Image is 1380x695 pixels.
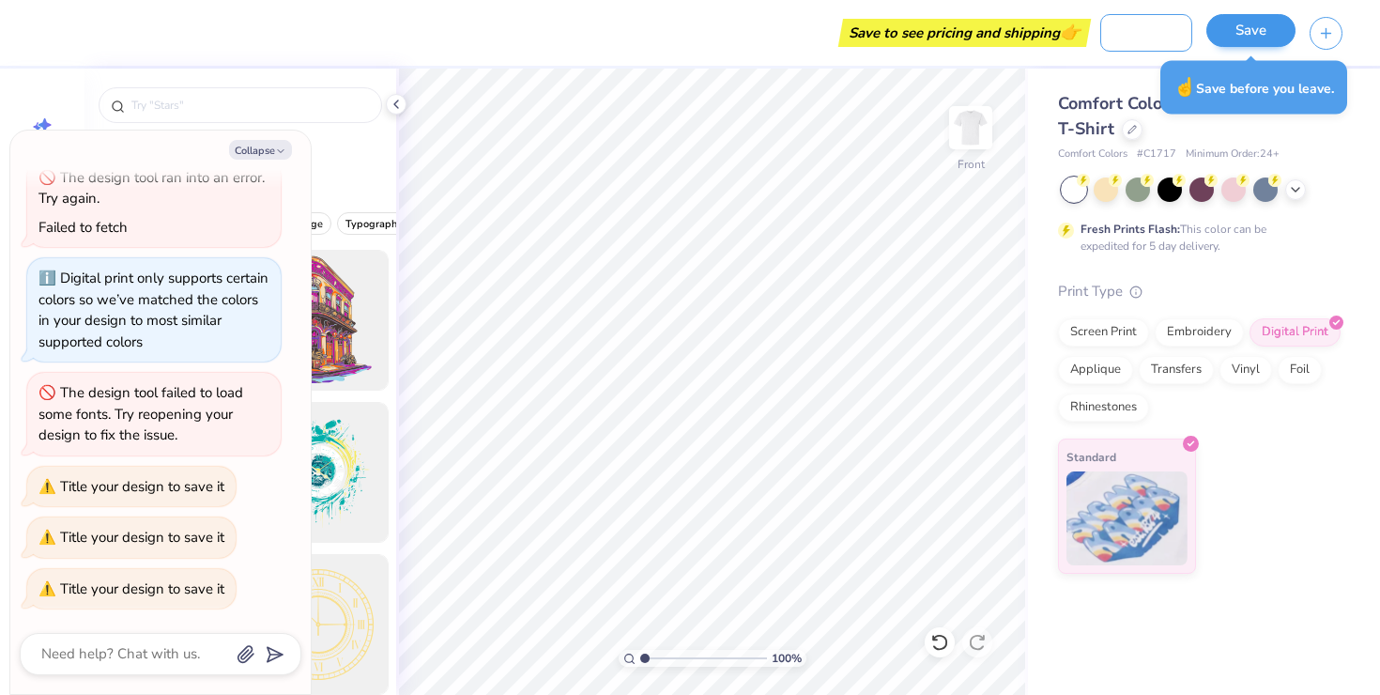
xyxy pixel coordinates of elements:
img: Front [952,109,989,147]
strong: Fresh Prints Flash: [1081,222,1180,237]
div: Front [958,156,985,173]
div: The design tool failed to load some fonts. Try reopening your design to fix the issue. [38,383,243,444]
span: Minimum Order: 24 + [1186,147,1280,162]
span: ☝️ [1173,75,1196,100]
div: Title your design to save it [60,477,224,496]
div: Title your design to save it [60,528,224,547]
span: Comfort Colors Adult Heavyweight T-Shirt [1058,92,1337,140]
input: Try "Stars" [130,96,370,115]
div: Save before you leave. [1160,61,1347,115]
span: Typography [345,217,403,231]
input: Untitled Design [1100,14,1192,52]
div: Failed to fetch [38,218,128,237]
div: Rhinestones [1058,394,1149,422]
button: Save [1206,14,1296,47]
div: Screen Print [1058,318,1149,347]
span: # C1717 [1137,147,1176,162]
div: Digital Print [1250,318,1341,347]
div: Embroidery [1155,318,1244,347]
div: Vinyl [1219,356,1272,384]
div: This color can be expedited for 5 day delivery. [1081,221,1311,255]
span: 100 % [772,650,802,667]
div: Digital print only supports certain colors so we’ve matched the colors in your design to most sim... [38,269,268,351]
div: Save to see pricing and shipping [843,19,1086,47]
span: Standard [1066,447,1116,467]
img: Standard [1066,471,1188,565]
button: filter button [337,212,411,235]
div: Transfers [1139,356,1214,384]
div: Applique [1058,356,1133,384]
span: Comfort Colors [1058,147,1127,162]
div: Title your design to save it [60,579,224,598]
div: Foil [1278,356,1322,384]
span: 👉 [1060,21,1081,43]
div: Print Type [1058,281,1342,302]
button: Collapse [229,140,292,160]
